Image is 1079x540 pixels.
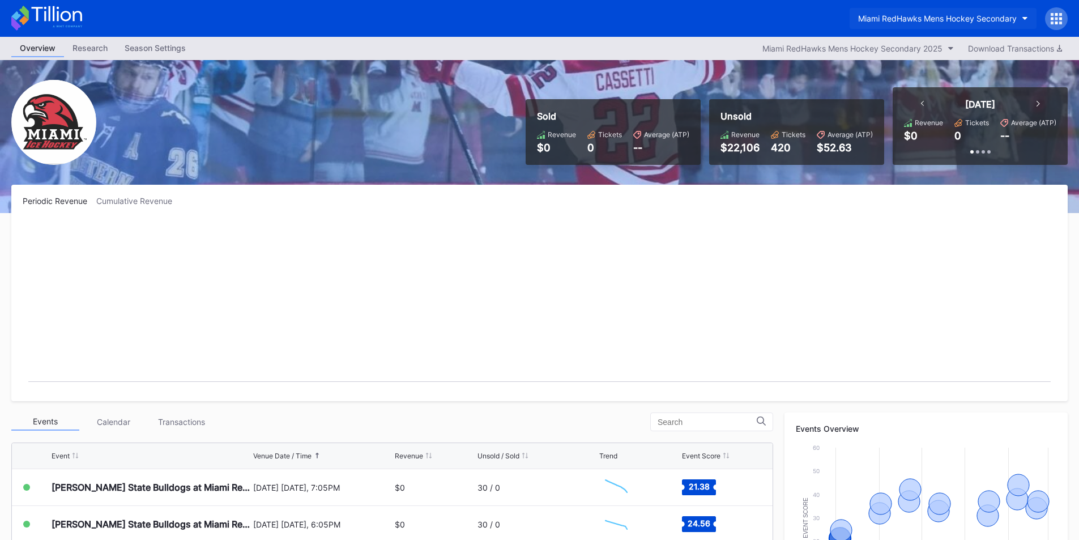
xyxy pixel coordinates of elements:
text: 50 [813,467,820,474]
button: Download Transactions [962,41,1068,56]
div: Revenue [395,452,423,460]
text: 24.56 [688,518,710,528]
div: Miami RedHawks Mens Hockey Secondary 2025 [762,44,942,53]
div: Periodic Revenue [23,196,96,206]
div: Events [11,413,79,431]
div: -- [1000,130,1009,142]
a: Research [64,40,116,57]
div: Calendar [79,413,147,431]
div: $52.63 [817,142,873,154]
div: 30 / 0 [477,520,500,529]
div: Average (ATP) [644,130,689,139]
div: -- [633,142,689,154]
div: Miami RedHawks Mens Hockey Secondary [858,14,1017,23]
div: Event [52,452,70,460]
svg: Chart title [23,220,1056,390]
div: 0 [954,130,961,142]
div: Tickets [782,130,805,139]
div: [DATE] [DATE], 6:05PM [253,520,393,529]
div: [PERSON_NAME] State Bulldogs at Miami Redhawks Mens Hockey [52,482,250,493]
text: 40 [813,491,820,498]
div: Tickets [598,130,622,139]
div: Cumulative Revenue [96,196,181,206]
input: Search [658,418,757,427]
div: [DATE] [965,99,995,110]
div: Unsold / Sold [477,452,519,460]
div: [DATE] [DATE], 7:05PM [253,483,393,492]
div: Unsold [720,110,873,122]
div: Tickets [965,118,989,127]
button: Miami RedHawks Mens Hockey Secondary [850,8,1037,29]
div: $0 [395,520,405,529]
svg: Chart title [599,510,633,538]
div: Events Overview [796,424,1056,433]
text: 60 [813,444,820,451]
div: Revenue [915,118,943,127]
div: $22,106 [720,142,760,154]
div: 30 / 0 [477,483,500,492]
button: Miami RedHawks Mens Hockey Secondary 2025 [757,41,959,56]
div: Event Score [682,452,720,460]
text: 21.38 [688,482,709,491]
div: 420 [771,142,805,154]
text: Event Score [803,498,809,538]
div: $0 [904,130,918,142]
text: 30 [813,515,820,521]
div: Venue Date / Time [253,452,312,460]
div: $0 [537,142,576,154]
div: [PERSON_NAME] State Bulldogs at Miami Redhawks Mens Hockey [52,518,250,530]
div: Transactions [147,413,215,431]
div: Sold [537,110,689,122]
div: Research [64,40,116,56]
div: $0 [395,483,405,492]
div: Trend [599,452,617,460]
div: Average (ATP) [1011,118,1056,127]
a: Season Settings [116,40,194,57]
div: 0 [587,142,622,154]
div: Download Transactions [968,44,1062,53]
a: Overview [11,40,64,57]
div: Revenue [548,130,576,139]
div: Average (ATP) [828,130,873,139]
img: Miami_RedHawks_Mens_Hockey_Secondary.png [11,80,96,165]
svg: Chart title [599,473,633,501]
div: Revenue [731,130,760,139]
div: Season Settings [116,40,194,56]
